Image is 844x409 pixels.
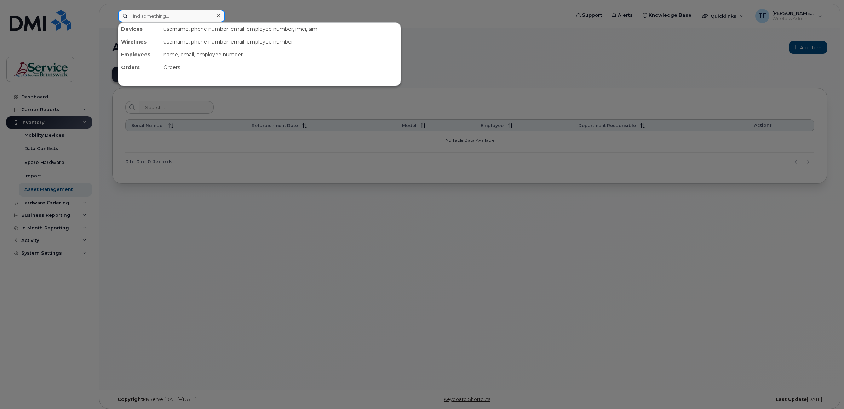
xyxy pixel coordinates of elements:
div: username, phone number, email, employee number, imei, sim [161,23,401,35]
div: username, phone number, email, employee number [161,35,401,48]
div: Orders [161,61,401,74]
div: name, email, employee number [161,48,401,61]
div: Devices [118,23,161,35]
div: Wirelines [118,35,161,48]
div: Employees [118,48,161,61]
div: Orders [118,61,161,74]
